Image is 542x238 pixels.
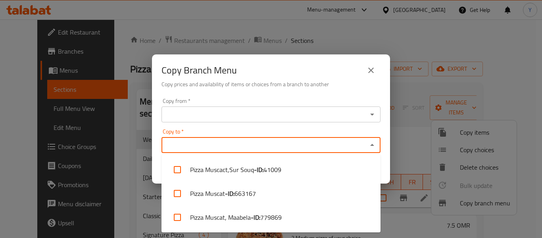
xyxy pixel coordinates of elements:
[260,213,282,222] span: 779869
[367,109,378,120] button: Open
[161,158,381,182] li: Pizza Muscact,Sur Souq
[161,80,381,89] h6: Copy prices and availability of items or choices from a branch to another
[161,182,381,205] li: Pizza Muscat
[254,165,263,174] b: - ID:
[234,189,256,198] span: 663167
[263,165,281,174] span: 41009
[251,213,260,222] b: - ID:
[161,205,381,229] li: Pizza Muscat, Maabela
[361,61,381,80] button: close
[161,64,237,77] h2: Copy Branch Menu
[225,189,234,198] b: - ID:
[367,139,378,151] button: Close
